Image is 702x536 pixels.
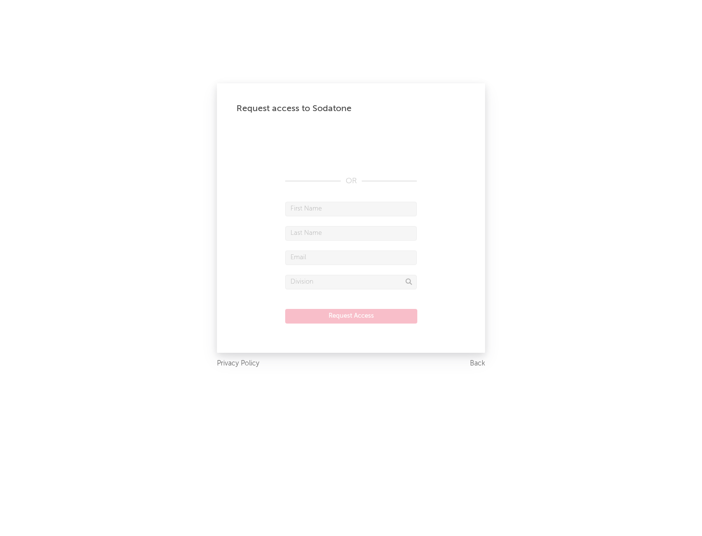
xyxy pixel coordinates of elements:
a: Back [470,358,485,370]
input: Division [285,275,417,289]
div: OR [285,175,417,187]
div: Request access to Sodatone [236,103,466,115]
a: Privacy Policy [217,358,259,370]
input: First Name [285,202,417,216]
button: Request Access [285,309,417,324]
input: Last Name [285,226,417,241]
input: Email [285,250,417,265]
